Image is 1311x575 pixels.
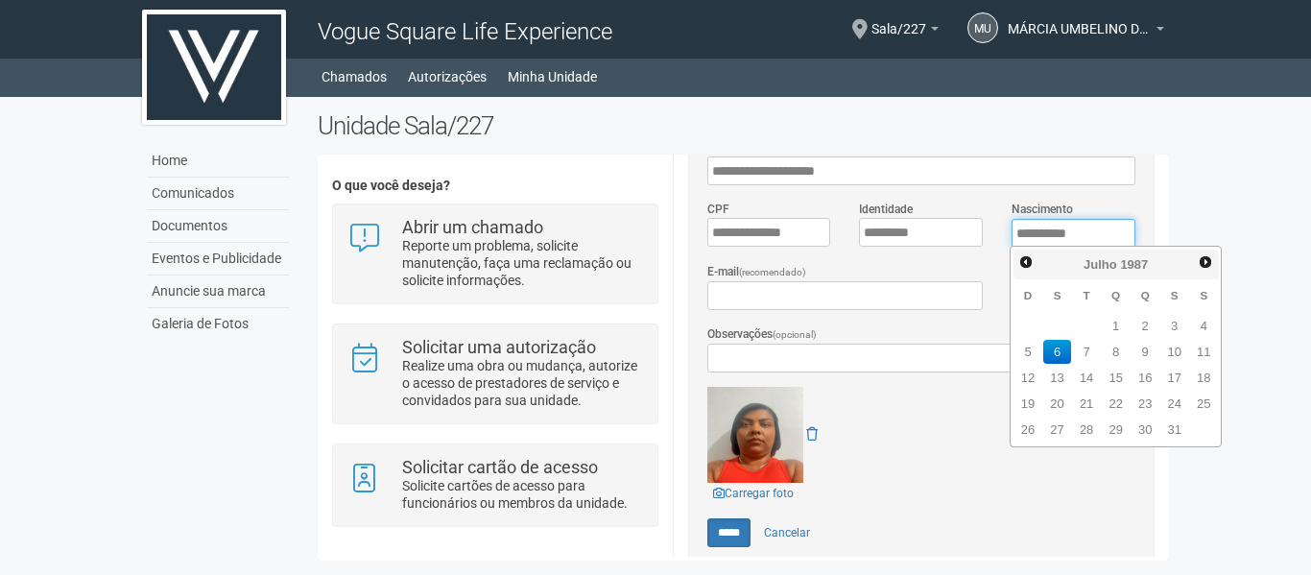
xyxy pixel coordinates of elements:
[1014,366,1042,390] a: 12
[1054,289,1061,301] span: Segunda
[1200,289,1207,301] span: Sábado
[402,357,643,409] p: Realize uma obra ou mudança, autorize o acesso de prestadores de serviço e convidados para sua un...
[1132,366,1159,390] a: 16
[1102,314,1130,338] a: 1
[147,145,289,178] a: Home
[1102,340,1130,364] a: 8
[147,243,289,276] a: Eventos e Publicidade
[402,457,598,477] strong: Solicitar cartão de acesso
[1132,314,1159,338] a: 2
[1073,366,1101,390] a: 14
[318,111,1169,140] h2: Unidade Sala/227
[1084,257,1117,272] span: Julho
[347,459,642,512] a: Solicitar cartão de acesso Solicite cartões de acesso para funcionários ou membros da unidade.
[1102,366,1130,390] a: 15
[1190,340,1218,364] a: 11
[142,10,286,125] img: logo.jpg
[1160,418,1188,442] a: 31
[1102,392,1130,416] a: 22
[408,63,487,90] a: Autorizações
[967,12,998,43] a: MU
[318,18,612,45] span: Vogue Square Life Experience
[347,339,642,409] a: Solicitar uma autorização Realize uma obra ou mudança, autorize o acesso de prestadores de serviç...
[859,201,913,218] label: Identidade
[1194,252,1216,274] a: Próximo
[1024,289,1032,301] span: Domingo
[1084,289,1090,301] span: Terça
[402,337,596,357] strong: Solicitar uma autorização
[1141,289,1150,301] span: Quinta
[402,237,643,289] p: Reporte um problema, solicite manutenção, faça uma reclamação ou solicite informações.
[773,329,817,340] span: (opcional)
[707,483,799,504] a: Carregar foto
[871,3,926,36] span: Sala/227
[1102,418,1130,442] a: 29
[871,24,939,39] a: Sala/227
[1008,24,1164,39] a: MÁRCIA UMBELINO DOS SANTOS
[1190,392,1218,416] a: 25
[322,63,387,90] a: Chamados
[753,518,821,547] a: Cancelar
[1132,392,1159,416] a: 23
[1043,366,1071,390] a: 13
[1120,257,1148,272] span: 1987
[1171,289,1179,301] span: Sexta
[739,267,806,277] span: (recomendado)
[402,477,643,512] p: Solicite cartões de acesso para funcionários ou membros da unidade.
[707,263,806,281] label: E-mail
[1014,418,1042,442] a: 26
[1043,418,1071,442] a: 27
[1012,201,1073,218] label: Nascimento
[1073,392,1101,416] a: 21
[1160,366,1188,390] a: 17
[707,201,729,218] label: CPF
[147,308,289,340] a: Galeria de Fotos
[332,179,657,193] h4: O que você deseja?
[1190,366,1218,390] a: 18
[1014,340,1042,364] a: 5
[1132,418,1159,442] a: 30
[1073,418,1101,442] a: 28
[1014,392,1042,416] a: 19
[1160,340,1188,364] a: 10
[1043,340,1071,364] a: 6
[402,217,543,237] strong: Abrir um chamado
[1132,340,1159,364] a: 9
[347,219,642,289] a: Abrir um chamado Reporte um problema, solicite manutenção, faça uma reclamação ou solicite inform...
[806,426,818,442] a: Remover
[1190,314,1218,338] a: 4
[707,387,803,483] img: GetFile
[147,210,289,243] a: Documentos
[1160,392,1188,416] a: 24
[1015,252,1037,274] a: Anterior
[1073,340,1101,364] a: 7
[707,325,817,344] label: Observações
[147,276,289,308] a: Anuncie sua marca
[1018,254,1034,270] span: Anterior
[1008,3,1152,36] span: MÁRCIA UMBELINO DOS SANTOS
[1160,314,1188,338] a: 3
[1111,289,1120,301] span: Quarta
[1043,392,1071,416] a: 20
[508,63,597,90] a: Minha Unidade
[147,178,289,210] a: Comunicados
[1198,254,1213,270] span: Próximo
